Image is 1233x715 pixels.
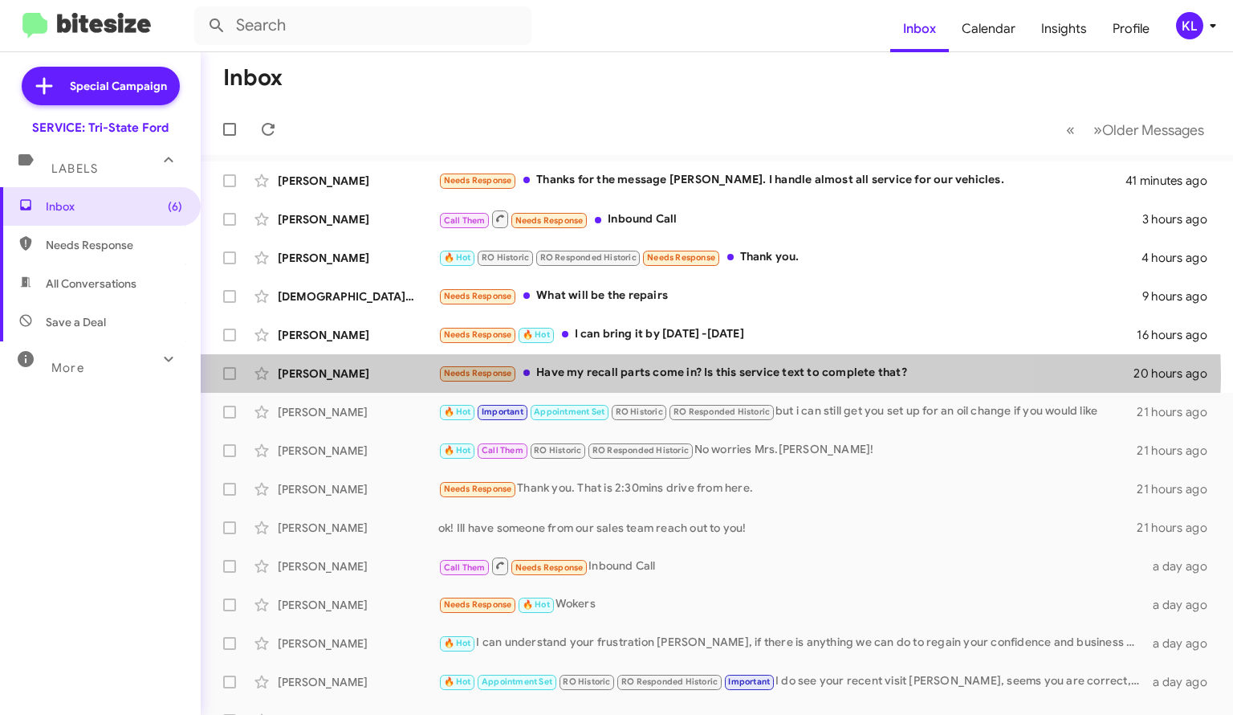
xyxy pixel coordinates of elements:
span: RO Responded Historic [621,676,718,687]
span: All Conversations [46,276,136,292]
div: I can bring it by [DATE] -[DATE] [438,325,1137,344]
span: Call Them [482,445,523,456]
nav: Page navigation example [1057,113,1214,146]
span: RO Responded Historic [540,252,637,263]
button: Previous [1056,113,1084,146]
a: Insights [1028,6,1100,52]
span: RO Historic [534,445,581,456]
div: [PERSON_NAME] [278,558,438,574]
div: [PERSON_NAME] [278,404,438,420]
div: a day ago [1149,635,1220,652]
div: 21 hours ago [1137,520,1220,536]
div: 21 hours ago [1137,481,1220,497]
a: Profile [1100,6,1162,52]
div: What will be the repairs [438,287,1142,305]
div: Thank you. That is 2:30mins drive from here. [438,480,1137,498]
span: Needs Response [647,252,715,263]
span: Needs Response [444,175,512,186]
div: Thanks for the message [PERSON_NAME]. I handle almost all service for our vehicles. [438,171,1125,190]
span: Older Messages [1102,121,1204,139]
span: 🔥 Hot [444,407,471,417]
div: [PERSON_NAME] [278,481,438,497]
span: 🔥 Hot [523,329,550,340]
span: 🔥 Hot [523,599,550,610]
span: Call Them [444,562,486,573]
div: 21 hours ago [1137,443,1220,459]
div: [PERSON_NAME] [278,211,438,227]
span: Needs Response [444,599,512,610]
div: KL [1176,12,1203,39]
span: Needs Response [515,215,584,226]
div: [PERSON_NAME] [278,674,438,690]
span: Call Them [444,215,486,226]
div: Inbound Call [438,556,1149,576]
div: [PERSON_NAME] [278,327,438,343]
span: RO Historic [563,676,610,687]
span: Needs Response [444,329,512,340]
h1: Inbox [223,65,283,91]
span: (6) [168,198,182,214]
span: Needs Response [46,237,182,253]
div: [DEMOGRAPHIC_DATA][PERSON_NAME] [278,288,438,304]
a: Inbox [890,6,949,52]
button: Next [1084,113,1214,146]
span: Needs Response [515,562,584,573]
div: 41 minutes ago [1125,173,1220,189]
div: [PERSON_NAME] [278,366,438,382]
div: I can understand your frustration [PERSON_NAME], if there is anything we can do to regain your co... [438,634,1149,652]
div: 9 hours ago [1142,288,1220,304]
div: Thank you. [438,248,1141,267]
span: Special Campaign [70,78,167,94]
a: Special Campaign [22,67,180,105]
div: [PERSON_NAME] [278,597,438,613]
div: but i can still get you set up for an oil change if you would like [438,402,1137,421]
span: More [51,361,84,375]
div: [PERSON_NAME] [278,173,438,189]
span: 🔥 Hot [444,252,471,263]
span: Needs Response [444,368,512,378]
div: 4 hours ago [1141,250,1220,266]
span: 🔥 Hot [444,676,471,687]
div: 21 hours ago [1137,404,1220,420]
div: Wokers [438,595,1149,614]
input: Search [194,6,531,45]
div: a day ago [1149,597,1220,613]
span: 🔥 Hot [444,638,471,648]
span: « [1066,120,1075,140]
div: 3 hours ago [1142,211,1220,227]
span: Labels [51,161,98,176]
div: Have my recall parts come in? Is this service text to complete that? [438,364,1133,382]
div: SERVICE: Tri-State Ford [32,120,169,136]
span: RO Historic [482,252,529,263]
span: RO Responded Historic [673,407,770,417]
div: [PERSON_NAME] [278,635,438,652]
div: 20 hours ago [1133,366,1220,382]
span: Appointment Set [482,676,552,687]
span: Appointment Set [534,407,604,417]
a: Calendar [949,6,1028,52]
div: 16 hours ago [1137,327,1220,343]
span: Important [482,407,523,417]
div: ok! Ill have someone from our sales team reach out to you! [438,520,1137,536]
span: Important [728,676,770,687]
div: a day ago [1149,558,1220,574]
div: Inbound Call [438,209,1142,229]
div: [PERSON_NAME] [278,443,438,459]
span: » [1093,120,1102,140]
span: Inbox [46,198,182,214]
span: Needs Response [444,291,512,301]
span: RO Responded Historic [592,445,689,456]
span: Save a Deal [46,314,106,330]
div: [PERSON_NAME] [278,520,438,536]
span: RO Historic [616,407,663,417]
div: a day ago [1149,674,1220,690]
span: Needs Response [444,484,512,494]
div: [PERSON_NAME] [278,250,438,266]
span: 🔥 Hot [444,445,471,456]
div: No worries Mrs.[PERSON_NAME]! [438,441,1137,460]
div: I do see your recent visit [PERSON_NAME], seems you are correct, your Mustang is all up to par. P... [438,672,1149,691]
